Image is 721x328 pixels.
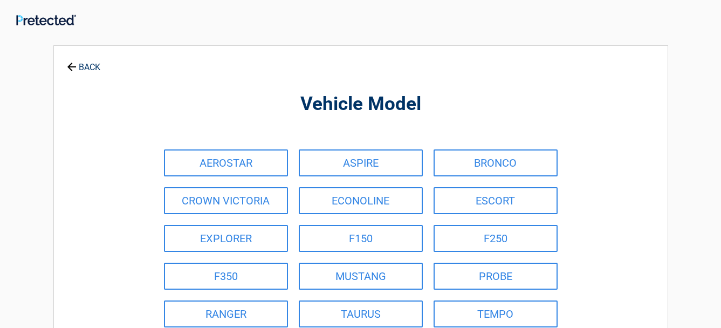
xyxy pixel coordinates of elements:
h2: Vehicle Model [113,92,608,117]
a: BACK [65,53,102,72]
a: F250 [434,225,558,252]
a: TAURUS [299,300,423,327]
a: ECONOLINE [299,187,423,214]
a: ESCORT [434,187,558,214]
a: AEROSTAR [164,149,288,176]
a: MUSTANG [299,263,423,290]
a: CROWN VICTORIA [164,187,288,214]
a: F350 [164,263,288,290]
img: Main Logo [16,15,76,25]
a: RANGER [164,300,288,327]
a: BRONCO [434,149,558,176]
a: TEMPO [434,300,558,327]
a: EXPLORER [164,225,288,252]
a: F150 [299,225,423,252]
a: ASPIRE [299,149,423,176]
a: PROBE [434,263,558,290]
